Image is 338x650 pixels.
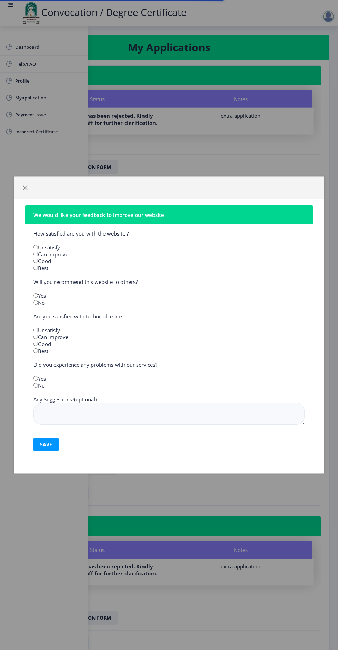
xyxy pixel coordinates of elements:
div: No [28,299,310,306]
nb-card-header: We would like your feedback to improve our website [25,205,313,224]
div: Yes [28,375,310,382]
div: Unsatisfy [28,244,310,251]
div: Good [28,258,310,265]
div: Best [28,265,310,271]
div: No [28,382,310,389]
div: Did you experience any problems with our services? [28,361,310,368]
div: Can Improve [28,251,310,258]
div: Good [28,341,310,347]
div: How satisfied are you with the website ? [28,230,310,237]
div: Unsatisfy [28,327,310,334]
div: Any Suggestions?(optional) [28,396,310,403]
div: Yes [28,292,310,299]
div: Are you satisfied with technical team? [28,313,310,320]
div: Best [28,347,310,354]
div: Will you recommend this website to others? [28,278,310,285]
div: Can Improve [28,334,310,341]
button: save [33,438,59,451]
